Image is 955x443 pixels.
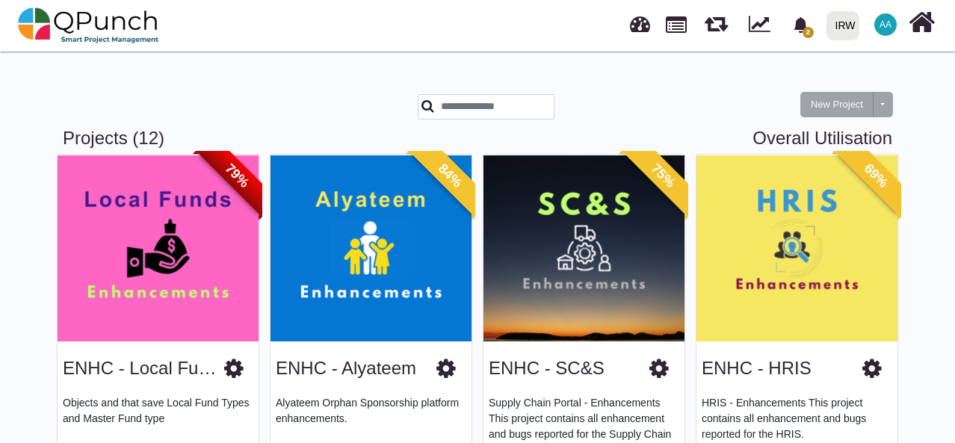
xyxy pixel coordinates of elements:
[630,9,650,31] span: Dashboard
[489,358,605,380] h3: ENHC - SC&S
[784,1,820,48] a: bell fill2
[874,13,897,36] span: Ahad Ahmed Taji
[409,134,492,217] span: 84%
[63,358,227,378] a: ENHC - Local Funds
[63,358,224,380] h3: ENHC - Local Funds
[909,8,935,37] i: Home
[276,395,466,440] p: Alyateem Orphan Sponsorship platform enhancements.
[793,17,809,33] svg: bell fill
[752,128,892,149] a: Overall Utilisation
[489,358,605,378] a: ENHC - SC&S
[803,27,814,38] span: 2
[622,134,705,217] span: 75%
[820,1,865,50] a: IRW
[800,92,874,117] button: New Project
[835,134,918,217] span: 69%
[489,395,679,440] p: Supply Chain Portal - Enhancements This project contains all enhancement and bugs reported for th...
[63,128,892,149] h3: Projects (12)
[18,3,159,48] img: qpunch-sp.fa6292f.png
[63,395,253,440] p: Objects and that save Local Fund Types and Master Fund type
[276,358,416,380] h3: ENHC - Alyateem
[835,13,856,39] div: IRW
[741,1,784,50] div: Dynamic Report
[880,20,891,29] span: AA
[702,358,812,380] h3: ENHC - HRIS
[865,1,906,49] a: AA
[788,11,814,38] div: Notification
[705,7,728,32] span: Releases
[276,358,416,378] a: ENHC - Alyateem
[702,395,892,440] p: HRIS - Enhancements This project contains all enhancement and bugs reported for the HRIS.
[702,358,812,378] a: ENHC - HRIS
[196,134,279,217] span: 79%
[666,10,687,33] span: Projects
